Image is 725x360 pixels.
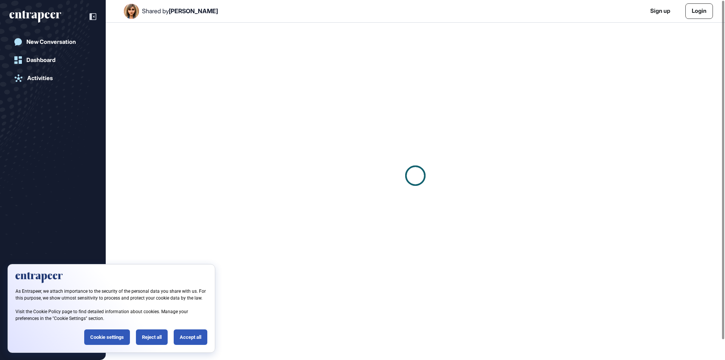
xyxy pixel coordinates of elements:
[142,8,218,15] div: Shared by
[27,75,53,82] div: Activities
[169,7,218,15] span: [PERSON_NAME]
[9,11,61,23] div: entrapeer-logo
[124,4,139,19] img: User Image
[26,39,76,45] div: New Conversation
[650,7,670,15] a: Sign up
[26,57,56,63] div: Dashboard
[685,3,713,19] a: Login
